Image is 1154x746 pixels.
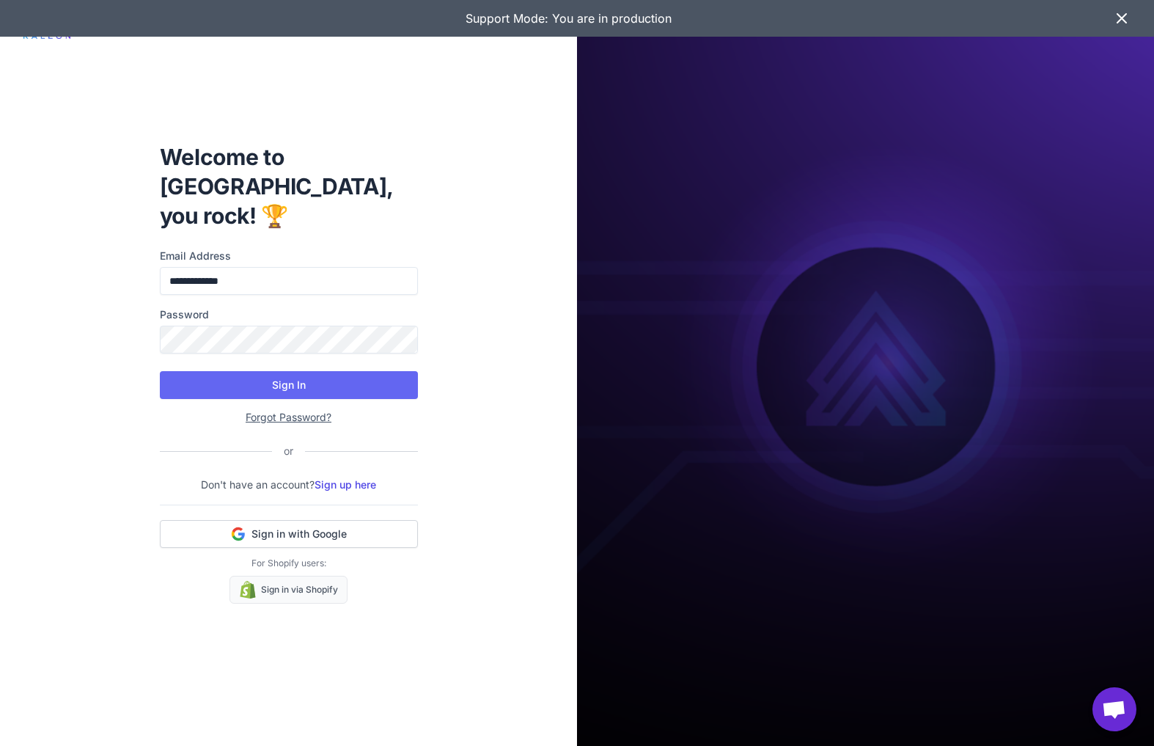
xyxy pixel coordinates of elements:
[246,411,331,423] a: Forgot Password?
[229,576,348,604] a: Sign in via Shopify
[160,520,418,548] button: Sign in with Google
[160,557,418,570] p: For Shopify users:
[160,477,418,493] p: Don't have an account?
[272,443,305,459] div: or
[160,248,418,264] label: Email Address
[1092,687,1136,731] div: Open chat
[251,527,347,541] span: Sign in with Google
[160,307,418,323] label: Password
[315,478,376,491] a: Sign up here
[160,371,418,399] button: Sign In
[160,142,418,230] h1: Welcome to [GEOGRAPHIC_DATA], you rock! 🏆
